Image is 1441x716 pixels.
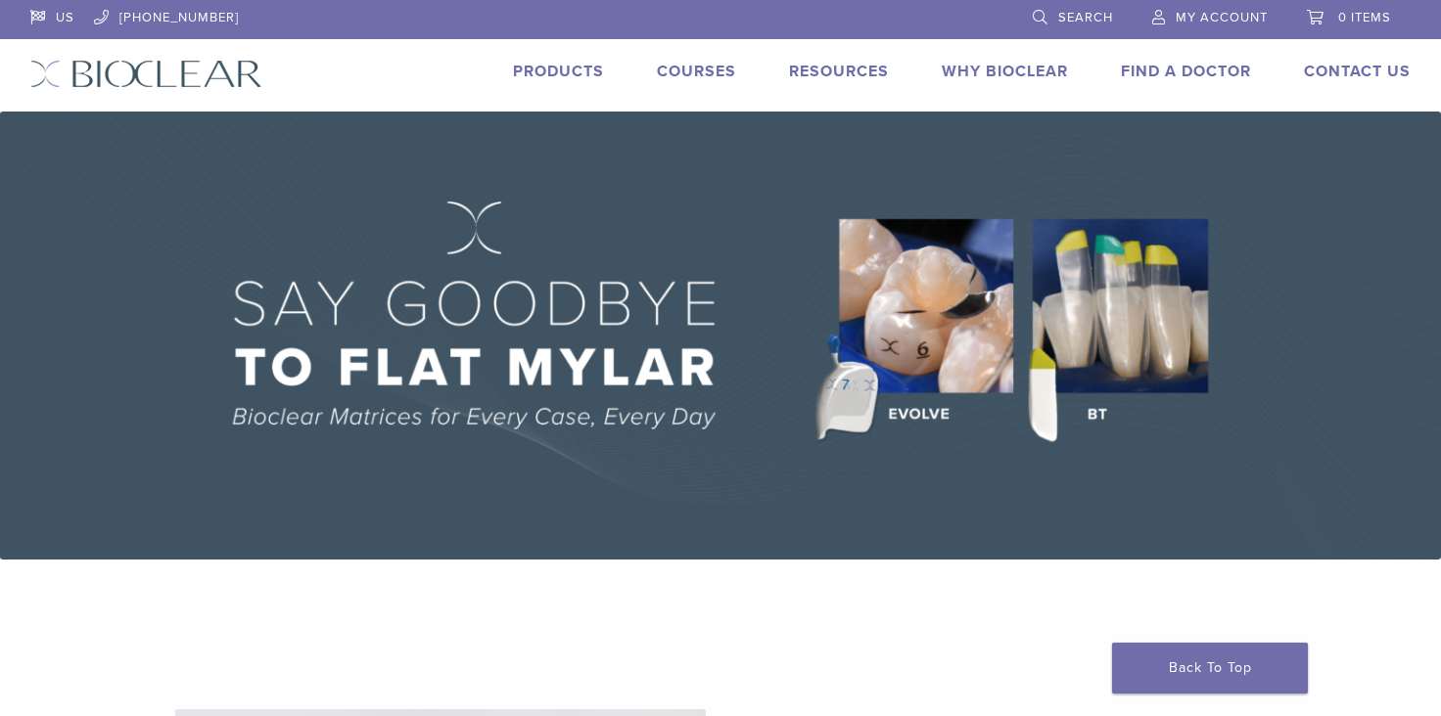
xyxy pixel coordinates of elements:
[1338,10,1391,25] span: 0 items
[942,62,1068,81] a: Why Bioclear
[657,62,736,81] a: Courses
[1304,62,1411,81] a: Contact Us
[513,62,604,81] a: Products
[1176,10,1268,25] span: My Account
[789,62,889,81] a: Resources
[1121,62,1251,81] a: Find A Doctor
[30,60,262,88] img: Bioclear
[1112,643,1308,694] a: Back To Top
[1058,10,1113,25] span: Search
